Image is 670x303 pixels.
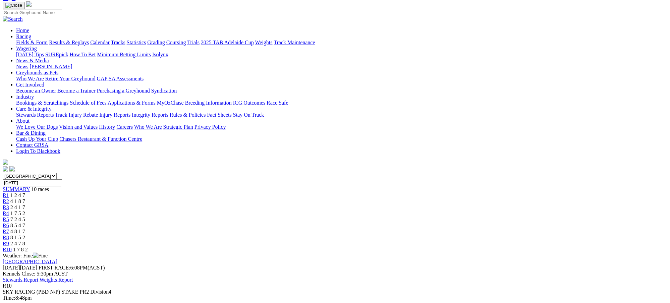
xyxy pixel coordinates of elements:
[274,40,315,45] a: Track Maintenance
[3,253,48,258] span: Weather: Fine
[55,112,98,118] a: Track Injury Rebate
[16,46,37,51] a: Wagering
[16,70,58,75] a: Greyhounds as Pets
[59,124,98,130] a: Vision and Values
[40,277,73,283] a: Weights Report
[170,112,206,118] a: Rules & Policies
[3,271,667,277] div: Kennels Close: 5:30pm ACST
[185,100,232,106] a: Breeding Information
[3,247,12,252] a: R10
[116,124,133,130] a: Careers
[127,40,146,45] a: Statistics
[13,247,28,252] span: 1 7 8 2
[3,166,8,172] img: facebook.svg
[3,235,9,240] a: R8
[108,100,156,106] a: Applications & Forms
[3,198,9,204] a: R2
[39,265,105,270] span: 6:08PM(ACST)
[16,64,667,70] div: News & Media
[3,223,9,228] a: R6
[16,76,44,81] a: Who We Are
[3,2,25,9] button: Toggle navigation
[148,40,165,45] a: Grading
[3,186,30,192] span: SUMMARY
[132,112,168,118] a: Integrity Reports
[3,259,57,264] a: [GEOGRAPHIC_DATA]
[16,34,31,39] a: Racing
[3,277,38,283] a: Stewards Report
[16,100,68,106] a: Bookings & Scratchings
[99,124,115,130] a: History
[10,223,25,228] span: 8 5 4 7
[207,112,232,118] a: Fact Sheets
[3,295,667,301] div: 8:48pm
[31,186,49,192] span: 10 races
[16,100,667,106] div: Industry
[233,112,264,118] a: Stay On Track
[3,9,62,16] input: Search
[3,283,12,289] span: R10
[16,112,54,118] a: Stewards Reports
[16,142,48,148] a: Contact GRSA
[3,210,9,216] a: R4
[16,76,667,82] div: Greyhounds as Pets
[5,3,22,8] img: Close
[16,112,667,118] div: Care & Integrity
[49,40,89,45] a: Results & Replays
[16,52,667,58] div: Wagering
[3,229,9,234] a: R7
[16,88,667,94] div: Get Involved
[33,253,48,259] img: Fine
[111,40,125,45] a: Tracks
[16,148,60,154] a: Login To Blackbook
[3,217,9,222] span: R5
[10,235,25,240] span: 8 1 5 2
[16,118,30,124] a: About
[16,88,56,94] a: Become an Owner
[255,40,273,45] a: Weights
[10,198,25,204] span: 4 1 8 7
[45,52,68,57] a: SUREpick
[10,241,25,246] span: 2 4 7 8
[3,179,62,186] input: Select date
[10,217,25,222] span: 7 2 4 5
[39,265,70,270] span: FIRST RACE:
[267,100,288,106] a: Race Safe
[3,204,9,210] a: R3
[70,52,96,57] a: How To Bet
[90,40,110,45] a: Calendar
[16,27,29,33] a: Home
[16,58,49,63] a: News & Media
[97,88,150,94] a: Purchasing a Greyhound
[16,124,58,130] a: We Love Our Dogs
[201,40,254,45] a: 2025 TAB Adelaide Cup
[3,295,15,301] span: Time:
[16,52,44,57] a: [DATE] Tips
[45,76,96,81] a: Retire Your Greyhound
[97,76,144,81] a: GAP SA Assessments
[233,100,265,106] a: ICG Outcomes
[16,64,28,69] a: News
[57,88,96,94] a: Become a Trainer
[3,192,9,198] a: R1
[3,265,37,270] span: [DATE]
[187,40,200,45] a: Trials
[10,229,25,234] span: 4 8 1 7
[3,241,9,246] a: R9
[59,136,142,142] a: Chasers Restaurant & Function Centre
[16,40,667,46] div: Racing
[3,265,20,270] span: [DATE]
[16,94,34,100] a: Industry
[26,1,32,7] img: logo-grsa-white.png
[16,40,48,45] a: Fields & Form
[163,124,193,130] a: Strategic Plan
[3,16,23,22] img: Search
[97,52,151,57] a: Minimum Betting Limits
